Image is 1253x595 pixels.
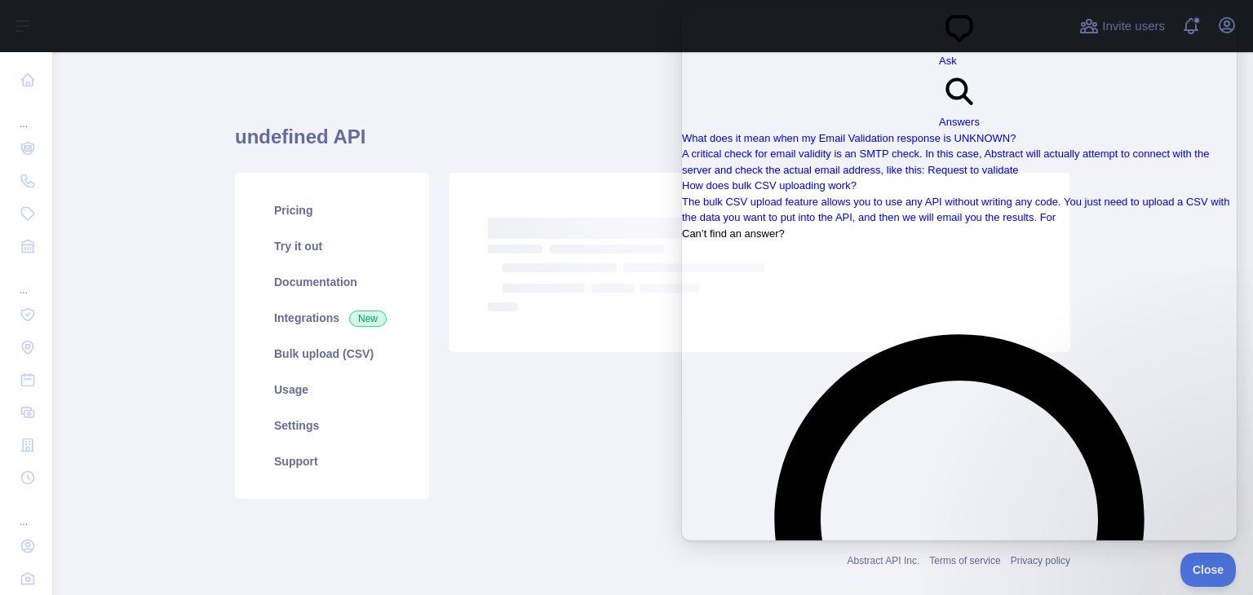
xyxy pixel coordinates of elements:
span: New [349,311,387,327]
a: Integrations New [255,300,410,336]
a: Usage [255,372,410,408]
a: Bulk upload (CSV) [255,336,410,372]
a: Documentation [255,264,410,300]
a: Privacy policy [1011,555,1070,566]
iframe: Help Scout Beacon - Close [1180,553,1237,587]
a: Terms of service [929,555,1000,566]
a: Try it out [255,228,410,264]
div: ... [13,98,39,130]
h1: undefined API [235,124,1070,163]
a: Abstract API Inc. [848,555,920,566]
iframe: Help Scout Beacon - Live Chat, Contact Form, and Knowledge Base [682,8,1237,540]
a: Pricing [255,192,410,228]
a: Support [255,443,410,479]
div: ... [13,264,39,297]
a: Settings [255,408,410,443]
div: ... [13,496,39,528]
